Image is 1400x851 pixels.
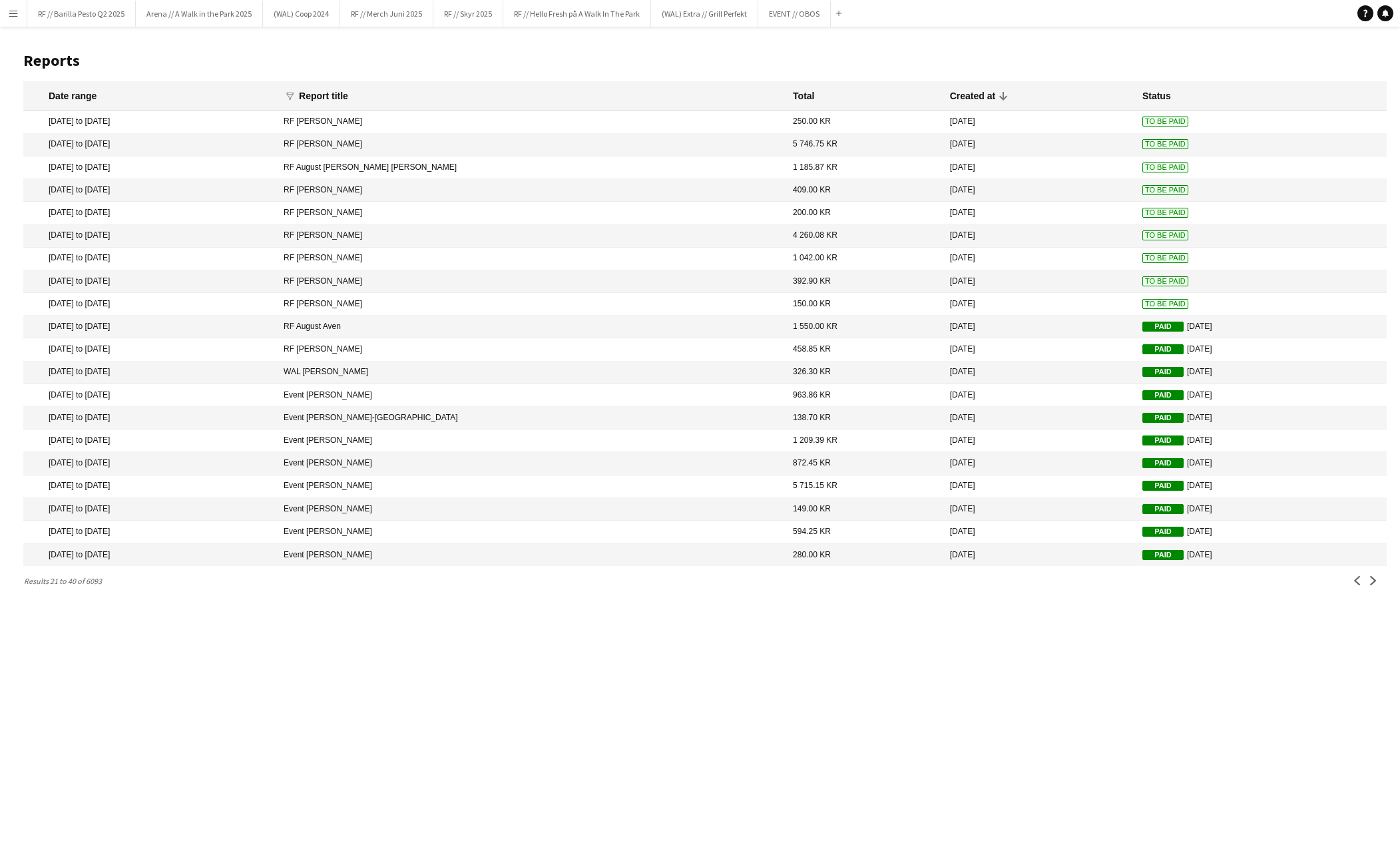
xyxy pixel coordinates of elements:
mat-cell: 1 042.00 KR [786,248,943,270]
mat-cell: 150.00 KR [786,293,943,316]
mat-cell: [DATE] to [DATE] [23,293,277,316]
mat-cell: [DATE] to [DATE] [23,224,277,247]
div: Total [793,90,814,102]
span: To Be Paid [1142,139,1188,149]
mat-cell: [DATE] to [DATE] [23,134,277,156]
mat-cell: [DATE] [943,452,1136,475]
mat-cell: [DATE] to [DATE] [23,521,277,543]
span: Paid [1142,390,1184,400]
mat-cell: 458.85 KR [786,338,943,361]
span: To Be Paid [1142,253,1188,263]
mat-cell: [DATE] [1136,316,1387,338]
mat-cell: WAL [PERSON_NAME] [277,362,786,384]
mat-cell: [DATE] [943,316,1136,338]
span: Paid [1142,367,1184,377]
mat-cell: 200.00 KR [786,202,943,224]
mat-cell: 872.45 KR [786,452,943,475]
mat-cell: RF [PERSON_NAME] [277,224,786,247]
mat-cell: 5 746.75 KR [786,134,943,156]
mat-cell: [DATE] to [DATE] [23,452,277,475]
button: RF // Skyr 2025 [433,1,503,27]
button: (WAL) Coop 2024 [263,1,340,27]
mat-cell: Event [PERSON_NAME] [277,475,786,498]
mat-cell: [DATE] to [DATE] [23,498,277,521]
mat-cell: [DATE] [1136,338,1387,361]
mat-cell: [DATE] [943,521,1136,543]
mat-cell: [DATE] [943,362,1136,384]
mat-cell: RF [PERSON_NAME] [277,179,786,202]
mat-cell: [DATE] to [DATE] [23,429,277,452]
mat-cell: [DATE] to [DATE] [23,338,277,361]
mat-cell: [DATE] [1136,384,1387,407]
span: To Be Paid [1142,299,1188,309]
mat-cell: [DATE] [1136,362,1387,384]
mat-cell: 250.00 KR [786,111,943,133]
mat-cell: 963.86 KR [786,384,943,407]
mat-cell: Event [PERSON_NAME]-[GEOGRAPHIC_DATA] [277,407,786,429]
span: Paid [1142,435,1184,445]
button: RF // Hello Fresh på A Walk In The Park [503,1,651,27]
mat-cell: [DATE] [943,134,1136,156]
mat-cell: [DATE] [943,293,1136,316]
mat-cell: [DATE] to [DATE] [23,362,277,384]
mat-cell: [DATE] [943,384,1136,407]
mat-cell: [DATE] [943,156,1136,179]
mat-cell: [DATE] [1136,475,1387,498]
mat-cell: [DATE] [1136,407,1387,429]
button: EVENT // OBOS [758,1,831,27]
mat-cell: Event [PERSON_NAME] [277,498,786,521]
mat-cell: [DATE] to [DATE] [23,270,277,293]
mat-cell: [DATE] [943,179,1136,202]
span: Paid [1142,550,1184,560]
mat-cell: [DATE] [1136,521,1387,543]
mat-cell: [DATE] [943,429,1136,452]
mat-cell: 1 185.87 KR [786,156,943,179]
span: Paid [1142,344,1184,354]
span: To Be Paid [1142,276,1188,286]
mat-cell: 149.00 KR [786,498,943,521]
mat-cell: 594.25 KR [786,521,943,543]
span: To Be Paid [1142,117,1188,127]
mat-cell: [DATE] [943,224,1136,247]
mat-cell: [DATE] to [DATE] [23,316,277,338]
mat-cell: 409.00 KR [786,179,943,202]
mat-cell: [DATE] [943,202,1136,224]
button: (WAL) Extra // Grill Perfekt [651,1,758,27]
mat-cell: [DATE] to [DATE] [23,543,277,566]
mat-cell: Event [PERSON_NAME] [277,429,786,452]
h1: Reports [23,51,1387,71]
span: Paid [1142,322,1184,332]
mat-cell: 1 209.39 KR [786,429,943,452]
span: Paid [1142,413,1184,423]
mat-cell: 138.70 KR [786,407,943,429]
mat-cell: [DATE] to [DATE] [23,202,277,224]
mat-cell: RF [PERSON_NAME] [277,270,786,293]
mat-cell: Event [PERSON_NAME] [277,452,786,475]
mat-cell: [DATE] [1136,452,1387,475]
mat-cell: RF [PERSON_NAME] [277,134,786,156]
mat-cell: [DATE] [943,407,1136,429]
mat-cell: [DATE] to [DATE] [23,111,277,133]
div: Created at [950,90,995,102]
mat-cell: [DATE] [943,475,1136,498]
button: RF // Merch Juni 2025 [340,1,433,27]
mat-cell: 4 260.08 KR [786,224,943,247]
mat-cell: RF [PERSON_NAME] [277,293,786,316]
mat-cell: RF August Aven [277,316,786,338]
mat-cell: RF [PERSON_NAME] [277,338,786,361]
button: RF // Barilla Pesto Q2 2025 [27,1,136,27]
mat-cell: [DATE] to [DATE] [23,248,277,270]
mat-cell: [DATE] [943,543,1136,566]
mat-cell: [DATE] [943,498,1136,521]
mat-cell: RF August [PERSON_NAME] [PERSON_NAME] [277,156,786,179]
mat-cell: Event [PERSON_NAME] [277,543,786,566]
mat-cell: [DATE] to [DATE] [23,407,277,429]
mat-cell: [DATE] [943,248,1136,270]
mat-cell: [DATE] [943,338,1136,361]
mat-cell: [DATE] [1136,429,1387,452]
mat-cell: Event [PERSON_NAME] [277,384,786,407]
span: Paid [1142,458,1184,468]
span: To Be Paid [1142,162,1188,172]
span: Paid [1142,504,1184,514]
mat-cell: [DATE] [943,111,1136,133]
